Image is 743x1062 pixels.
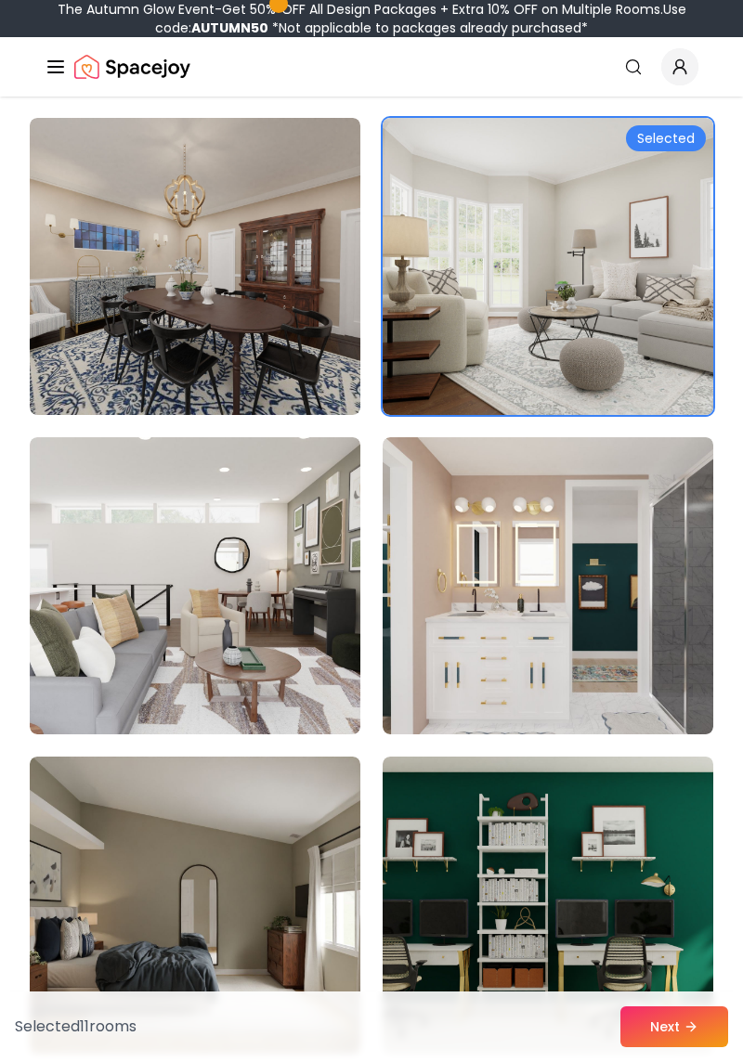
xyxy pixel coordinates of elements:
b: AUTUMN50 [191,19,268,37]
img: Room room-51 [30,437,360,734]
img: Room room-49 [30,118,360,415]
button: Next [620,1006,728,1047]
div: Selected [626,125,706,151]
img: Room room-50 [383,118,713,415]
span: *Not applicable to packages already purchased* [268,19,588,37]
img: Room room-53 [30,757,360,1054]
a: Spacejoy [74,48,190,85]
img: Room room-52 [383,437,713,734]
img: Spacejoy Logo [74,48,190,85]
img: Room room-54 [383,757,713,1054]
nav: Global [45,37,698,97]
p: Selected 11 room s [15,1016,137,1038]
